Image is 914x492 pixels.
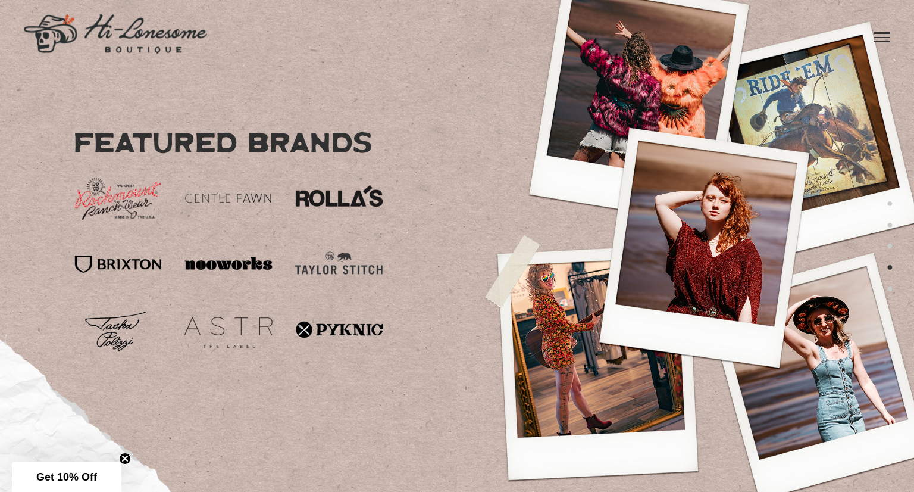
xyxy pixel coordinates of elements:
[887,197,893,211] button: 1
[12,462,121,492] div: Get 10% OffClose teaser
[887,260,893,275] button: 4
[73,127,384,162] span: Featured Brands
[119,453,131,465] button: Close teaser
[887,217,893,232] button: 2
[36,471,97,483] span: Get 10% Off
[887,282,893,297] button: 5
[887,239,893,254] button: 3
[24,14,207,54] img: logo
